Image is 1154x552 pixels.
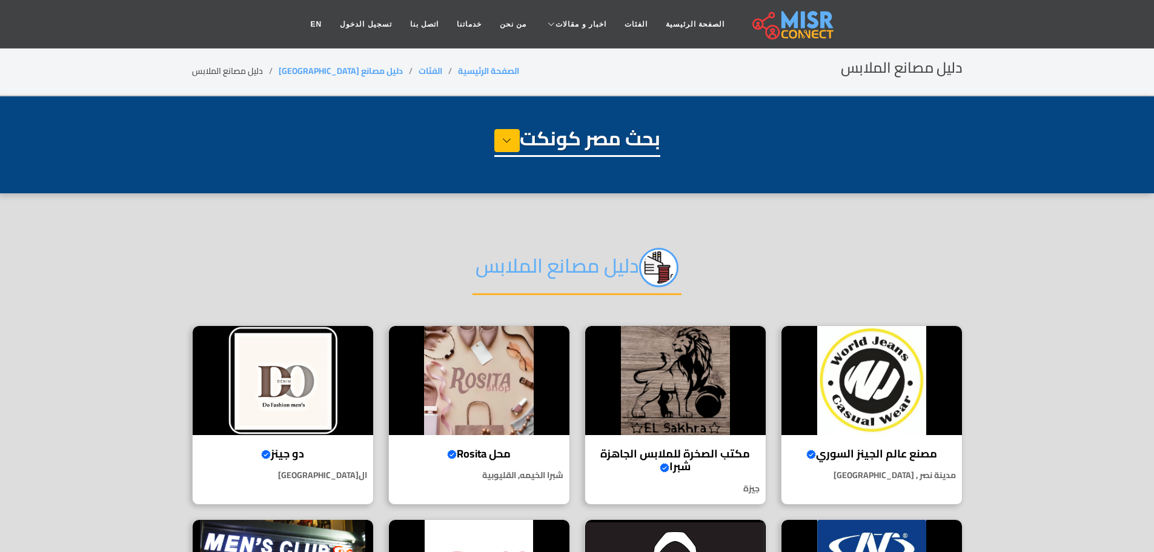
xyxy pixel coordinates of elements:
a: من نحن [491,13,536,36]
h2: دليل مصانع الملابس [841,59,963,77]
h4: دو جينز [202,447,364,461]
h4: محل Rosita [398,447,560,461]
svg: Verified account [806,450,816,459]
a: اخبار و مقالات [536,13,615,36]
a: تسجيل الدخول [331,13,400,36]
a: الصفحة الرئيسية [657,13,734,36]
p: شبرا الخيمه, القليوبية [389,469,569,482]
li: دليل مصانع الملابس [192,65,279,78]
img: jc8qEEzyi89FPzAOrPPq.png [639,248,678,287]
p: جيزة [585,482,766,495]
img: مكتب الصخرة للملابس الجاهزة شبرا [585,326,766,435]
h2: دليل مصانع الملابس [473,248,681,295]
span: اخبار و مقالات [555,19,606,30]
h1: بحث مصر كونكت [494,127,660,157]
a: EN [302,13,331,36]
img: main.misr_connect [752,9,834,39]
a: الفئات [615,13,657,36]
a: الفئات [419,63,442,79]
p: مدينة نصر , [GEOGRAPHIC_DATA] [781,469,962,482]
svg: Verified account [660,463,669,473]
a: دليل مصانع [GEOGRAPHIC_DATA] [279,63,403,79]
a: الصفحة الرئيسية [458,63,519,79]
a: دو جينز دو جينز ال[GEOGRAPHIC_DATA] [185,325,381,505]
a: مكتب الصخرة للملابس الجاهزة شبرا مكتب الصخرة للملابس الجاهزة شبرا جيزة [577,325,774,505]
h4: مكتب الصخرة للملابس الجاهزة شبرا [594,447,757,473]
svg: Verified account [447,450,457,459]
h4: مصنع عالم الجينز السوري [791,447,953,461]
img: محل Rosita [389,326,569,435]
a: محل Rosita محل Rosita شبرا الخيمه, القليوبية [381,325,577,505]
a: اتصل بنا [401,13,448,36]
a: مصنع عالم الجينز السوري مصنع عالم الجينز السوري مدينة نصر , [GEOGRAPHIC_DATA] [774,325,970,505]
a: خدماتنا [448,13,491,36]
p: ال[GEOGRAPHIC_DATA] [193,469,373,482]
svg: Verified account [261,450,271,459]
img: مصنع عالم الجينز السوري [781,326,962,435]
img: دو جينز [193,326,373,435]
